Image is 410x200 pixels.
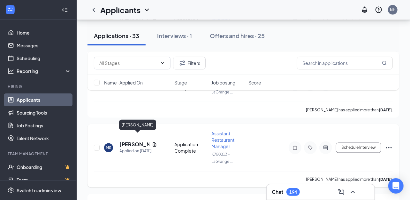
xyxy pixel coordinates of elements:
span: Name · Applied On [104,79,143,86]
div: NH [390,7,396,12]
a: Talent Network [17,132,71,145]
button: Filter Filters [173,57,206,69]
svg: Ellipses [385,144,393,152]
a: Sourcing Tools [17,106,71,119]
span: Score [248,79,261,86]
h1: Applicants [100,4,140,15]
div: Application Complete [174,141,208,154]
button: ChevronUp [348,187,358,197]
svg: Collapse [62,7,68,13]
p: [PERSON_NAME] has applied more than . [306,107,393,113]
svg: QuestionInfo [375,6,383,14]
p: [PERSON_NAME] has applied more than . [306,177,393,182]
svg: ChevronLeft [90,6,98,14]
svg: ChevronDown [143,6,151,14]
b: [DATE] [379,108,392,112]
a: Home [17,26,71,39]
h3: Chat [272,188,283,196]
svg: Document [152,142,157,147]
svg: Analysis [8,68,14,74]
div: Hiring [8,84,70,89]
div: Applied on [DATE] [119,148,157,155]
div: [PERSON_NAME] [119,120,156,130]
svg: Tag [307,145,314,150]
div: Interviews · 1 [157,32,192,40]
span: Job posting [211,79,235,86]
svg: MagnifyingGlass [382,60,387,66]
a: Messages [17,39,71,52]
a: Scheduling [17,52,71,65]
button: Minimize [359,187,369,197]
a: OnboardingCrown [17,161,71,173]
input: Search in applications [297,57,393,69]
div: MS [106,145,111,151]
svg: Note [291,145,299,150]
div: Open Intercom Messenger [388,178,404,194]
b: [DATE] [379,177,392,182]
a: Job Postings [17,119,71,132]
svg: ChevronDown [160,60,165,66]
svg: ActiveChat [322,145,330,150]
h5: [PERSON_NAME] [119,141,149,148]
span: K750013 - LaGrange ... [211,152,233,164]
div: 194 [289,189,297,195]
a: Applicants [17,93,71,106]
span: Assistant Restaurant Manager [211,131,234,149]
div: Applications · 33 [94,32,139,40]
svg: Minimize [361,188,368,196]
button: ComposeMessage [336,187,346,197]
svg: Settings [8,187,14,194]
svg: WorkstreamLogo [7,6,13,13]
svg: ComposeMessage [338,188,345,196]
svg: ChevronUp [349,188,357,196]
a: TeamCrown [17,173,71,186]
div: Switch to admin view [17,187,61,194]
div: Reporting [17,68,72,74]
div: Offers and hires · 25 [210,32,265,40]
svg: Notifications [361,6,368,14]
span: Stage [174,79,187,86]
svg: Filter [178,59,186,67]
input: All Stages [99,60,157,67]
button: Schedule Interview [336,143,381,153]
div: Team Management [8,151,70,156]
